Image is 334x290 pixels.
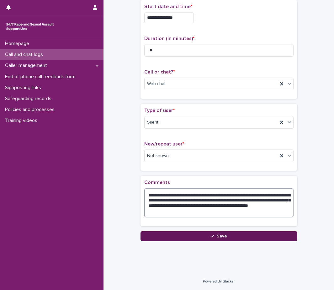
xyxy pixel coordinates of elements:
span: New/repeat user [144,141,184,146]
p: Call and chat logs [3,52,48,58]
p: End of phone call feedback form [3,74,81,80]
span: Start date and time [144,4,192,9]
span: Type of user [144,108,175,113]
button: Save [140,231,297,241]
span: Duration (in minutes) [144,36,194,41]
span: Call or chat? [144,69,175,74]
span: Comments [144,180,170,185]
p: Caller management [3,63,52,69]
span: Silent [147,119,158,126]
p: Safeguarding records [3,96,56,102]
p: Signposting links [3,85,46,91]
span: Not known [147,153,169,159]
p: Homepage [3,41,34,47]
p: Policies and processes [3,107,60,113]
p: Training videos [3,118,42,124]
span: Web chat [147,81,166,87]
img: rhQMoQhaT3yELyF149Cw [5,20,55,33]
span: Save [217,234,227,238]
a: Powered By Stacker [203,279,235,283]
